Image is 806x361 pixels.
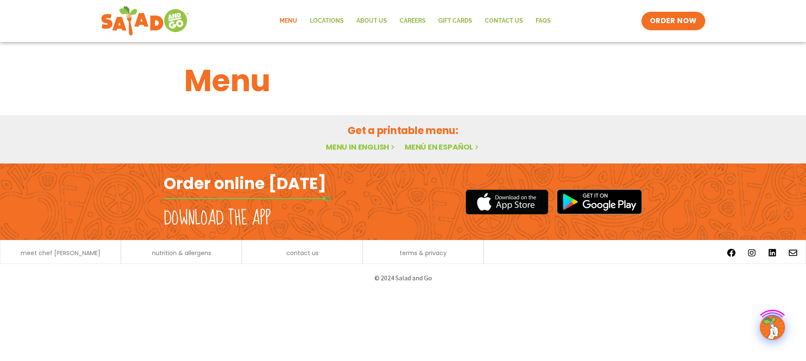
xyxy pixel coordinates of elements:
[164,207,271,230] h2: Download the app
[286,250,319,256] a: contact us
[650,16,697,26] span: ORDER NOW
[152,250,211,256] a: nutrition & allergens
[164,196,332,201] img: fork
[400,250,447,256] a: terms & privacy
[304,11,350,31] a: Locations
[184,123,622,138] h2: Get a printable menu:
[405,142,480,152] a: Menú en español
[432,11,479,31] a: GIFT CARDS
[101,4,189,38] img: new-SAG-logo-768×292
[466,188,548,216] img: appstore
[273,11,557,31] nav: Menu
[273,11,304,31] a: Menu
[21,250,100,256] a: meet chef [PERSON_NAME]
[164,173,326,194] h2: Order online [DATE]
[168,272,638,284] p: © 2024 Salad and Go
[641,12,705,30] a: ORDER NOW
[393,11,432,31] a: Careers
[479,11,529,31] a: Contact Us
[184,58,622,103] h1: Menu
[350,11,393,31] a: About Us
[557,189,642,214] img: google_play
[529,11,557,31] a: FAQs
[326,142,396,152] a: Menu in English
